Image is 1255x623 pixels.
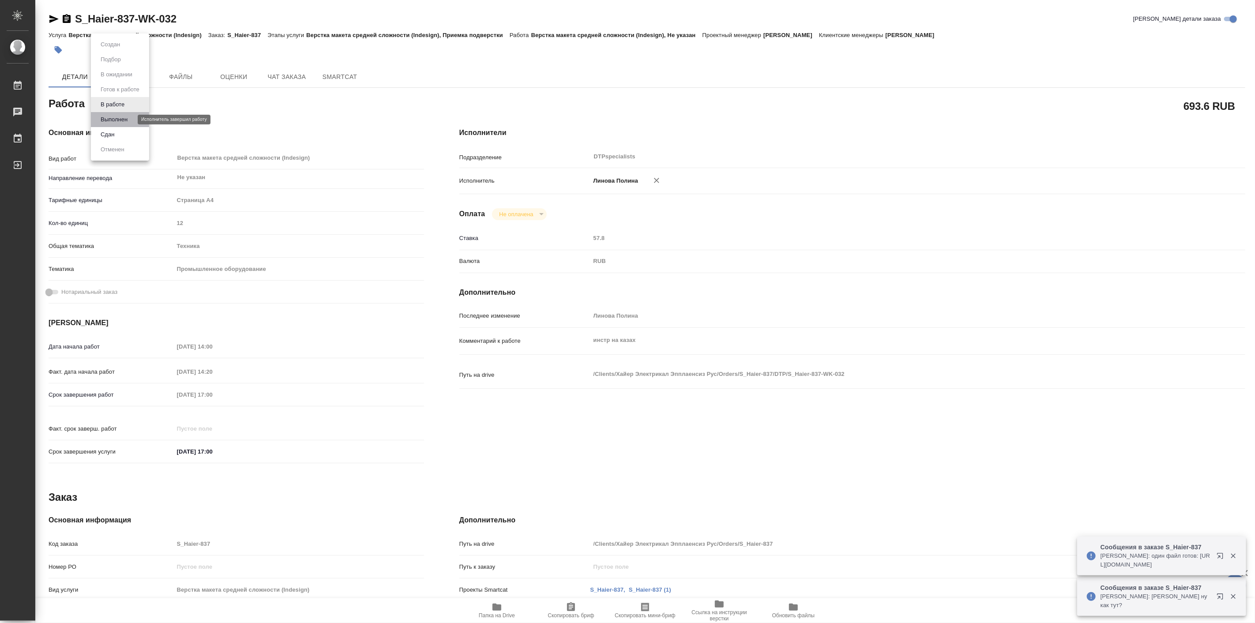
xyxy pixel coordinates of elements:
[1224,593,1242,600] button: Закрыть
[1101,583,1211,592] p: Сообщения в заказе S_Haier-837
[98,40,123,49] button: Создан
[1211,547,1232,568] button: Открыть в новой вкладке
[98,145,127,154] button: Отменен
[98,100,127,109] button: В работе
[1101,543,1211,552] p: Сообщения в заказе S_Haier-837
[98,130,117,139] button: Сдан
[1224,552,1242,560] button: Закрыть
[1101,552,1211,569] p: [PERSON_NAME]: один файл готов: [URL][DOMAIN_NAME]
[98,85,142,94] button: Готов к работе
[98,55,124,64] button: Подбор
[98,115,130,124] button: Выполнен
[98,70,135,79] button: В ожидании
[1211,588,1232,609] button: Открыть в новой вкладке
[1101,592,1211,610] p: [PERSON_NAME]: [PERSON_NAME] ну как тут?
